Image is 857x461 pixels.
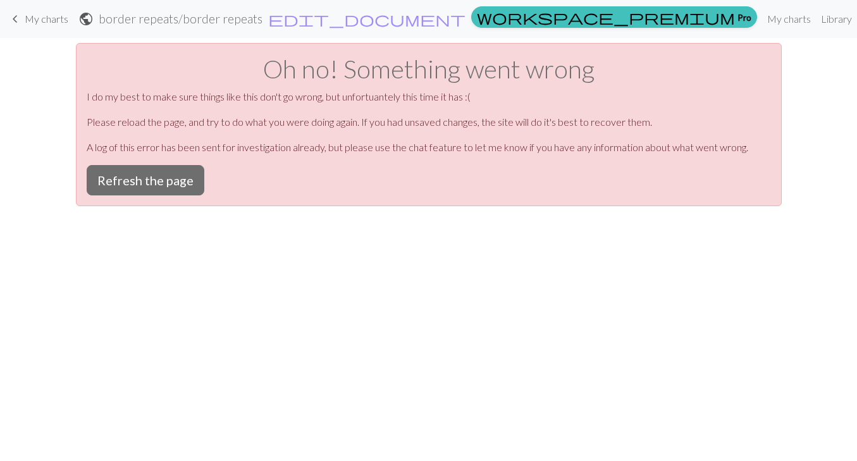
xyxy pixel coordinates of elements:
[477,8,735,26] span: workspace_premium
[8,8,68,30] a: My charts
[816,6,857,32] a: Library
[78,10,94,28] span: public
[25,13,68,25] span: My charts
[87,54,771,84] h1: Oh no! Something went wrong
[99,11,262,26] h2: border repeats / border repeats
[762,6,816,32] a: My charts
[8,10,23,28] span: keyboard_arrow_left
[87,140,771,155] p: A log of this error has been sent for investigation already, but please use the chat feature to l...
[87,114,771,130] p: Please reload the page, and try to do what you were doing again. If you had unsaved changes, the ...
[87,165,204,195] button: Refresh the page
[471,6,757,28] a: Pro
[268,10,465,28] span: edit_document
[87,89,771,104] p: I do my best to make sure things like this don't go wrong, but unfortuantely this time it has :(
